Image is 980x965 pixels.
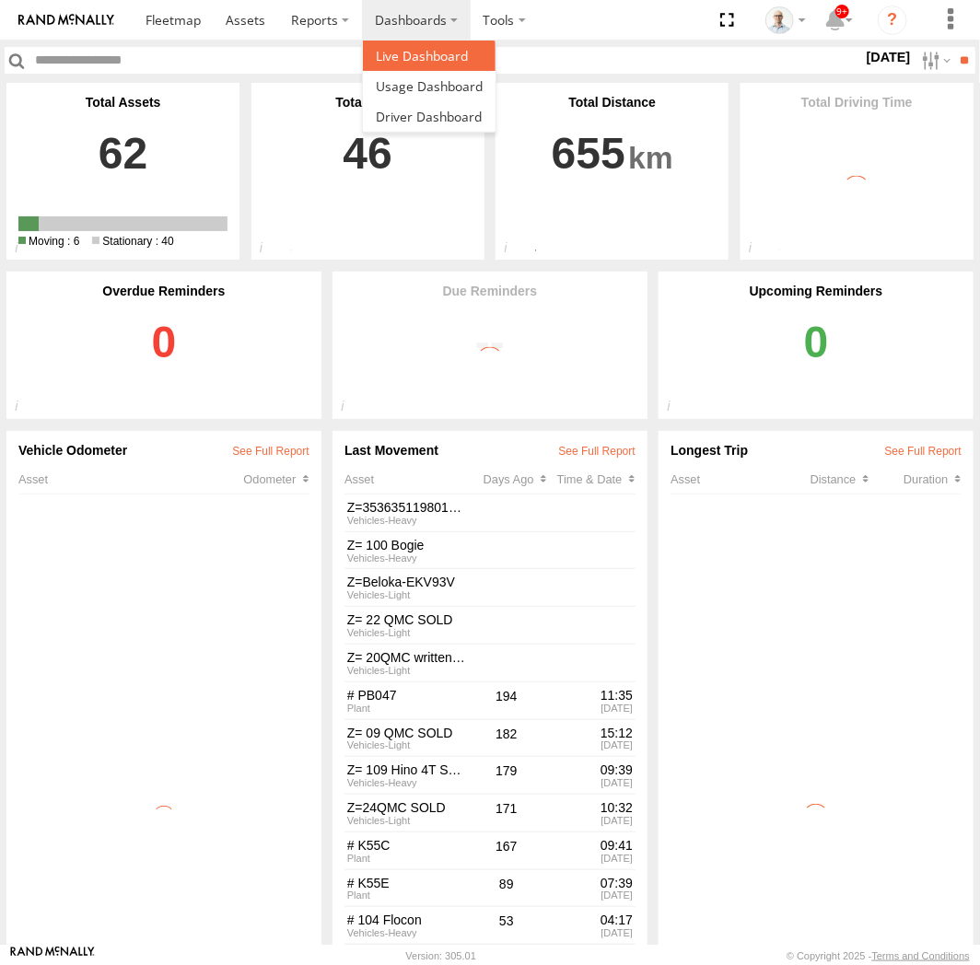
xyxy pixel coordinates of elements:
div: [DATE] [546,703,633,714]
div: Last Movement [344,443,636,458]
a: 655 [507,110,717,201]
i: ? [878,6,907,35]
label: Search Filter Options [915,47,954,74]
div: Click to Sort [243,472,309,486]
div: Click to Sort [777,472,869,486]
div: Vehicles-Light [347,628,467,638]
div: Total driving time by Assets [741,240,780,261]
div: 53 [470,911,543,941]
div: Upcoming Reminders [671,284,962,298]
span: 6 [18,235,79,248]
div: 15:12 [546,726,633,741]
a: # K55C [347,838,467,854]
a: Z=353635119801120 Faulty [347,500,467,516]
div: Vehicles-Heavy [347,928,467,938]
div: Asset [671,472,777,486]
div: [DATE] [546,778,633,788]
div: Longest Trip [671,443,962,458]
div: 11:35 [546,688,633,703]
div: 09:41 [546,838,633,854]
div: Total Distance [507,95,717,110]
div: [DATE] [546,928,633,938]
div: 194 [470,685,543,715]
a: Z=24QMC SOLD [347,800,467,816]
a: # K55E [347,876,467,891]
div: Total number of overdue notifications generated from your asset reminders [6,399,46,419]
div: Asset [344,472,484,486]
a: Z= 20QMC written off [347,650,467,666]
a: Z= 22 QMC SOLD [347,612,467,628]
div: Total completed Trips within the selected period [251,240,291,261]
a: 0 [671,298,962,407]
div: Total distance travelled by assets [496,240,535,261]
div: Vehicles-Heavy [347,553,467,564]
div: Click to Sort [557,472,636,486]
div: 171 [470,797,543,828]
div: 09:39 [546,762,633,778]
div: Total upcoming reminder notifications generated from your asset reminders [659,399,698,419]
div: 89 [470,873,543,903]
div: Total Assets [18,95,227,110]
img: rand-logo.svg [18,14,114,27]
div: 10:32 [546,800,633,816]
label: [DATE] [863,47,915,67]
div: Plant [347,890,467,901]
div: [DATE] [546,854,633,864]
div: Vehicles-Light [347,740,467,750]
div: [DATE] [546,740,633,750]
div: Click to Sort [869,472,962,486]
div: 04:17 [546,913,633,928]
div: © Copyright 2025 - [787,950,970,961]
div: Vehicles-Light [347,590,467,600]
a: 46 [263,110,472,201]
div: 07:39 [546,876,633,891]
div: Vehicles-Heavy [347,516,467,526]
a: Z= 100 Bogie [347,538,467,553]
a: Z= 09 QMC SOLD [347,726,467,741]
div: Version: 305.01 [406,950,476,961]
div: Total number of due reminder notifications generated from your asset reminders [332,399,372,419]
div: 179 [470,761,543,791]
div: 182 [470,723,543,753]
div: 167 [470,835,543,866]
div: [DATE] [546,816,633,826]
div: Total Active/Deployed Assets [6,240,46,261]
a: 62 [18,110,227,212]
div: Vehicles-Heavy [347,778,467,788]
a: Z=Beloka-EKV93V [347,575,467,590]
a: 0 [18,298,309,407]
div: Plant [347,854,467,864]
div: Asset [18,472,243,486]
div: Click to Sort [484,472,557,486]
a: Visit our Website [10,947,95,965]
div: Kurt Byers [759,6,812,34]
div: Vehicle Odometer [18,443,309,458]
a: Z= 109 Hino 4T SOLD [347,762,467,778]
a: Terms and Conditions [872,950,970,961]
div: Plant [347,703,467,714]
a: # PB047 [347,688,467,703]
div: Overdue Reminders [18,284,309,298]
div: Total Trips [263,95,472,110]
div: [DATE] [546,890,633,901]
div: Vehicles-Light [347,666,467,676]
div: Vehicles-Light [347,816,467,826]
span: 40 [92,235,173,248]
a: # 104 Flocon [347,913,467,928]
